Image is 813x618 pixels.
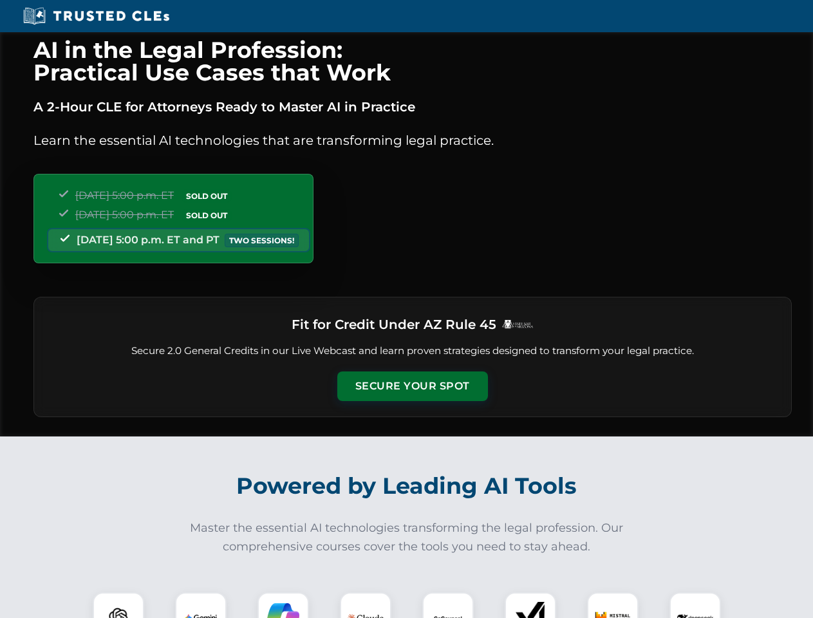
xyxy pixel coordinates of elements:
[501,319,534,329] img: Logo
[75,189,174,201] span: [DATE] 5:00 p.m. ET
[75,209,174,221] span: [DATE] 5:00 p.m. ET
[33,97,792,117] p: A 2-Hour CLE for Attorneys Ready to Master AI in Practice
[182,519,632,556] p: Master the essential AI technologies transforming the legal profession. Our comprehensive courses...
[19,6,173,26] img: Trusted CLEs
[33,39,792,84] h1: AI in the Legal Profession: Practical Use Cases that Work
[292,313,496,336] h3: Fit for Credit Under AZ Rule 45
[33,130,792,151] p: Learn the essential AI technologies that are transforming legal practice.
[50,344,776,359] p: Secure 2.0 General Credits in our Live Webcast and learn proven strategies designed to transform ...
[337,371,488,401] button: Secure Your Spot
[182,209,232,222] span: SOLD OUT
[50,464,763,509] h2: Powered by Leading AI Tools
[182,189,232,203] span: SOLD OUT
